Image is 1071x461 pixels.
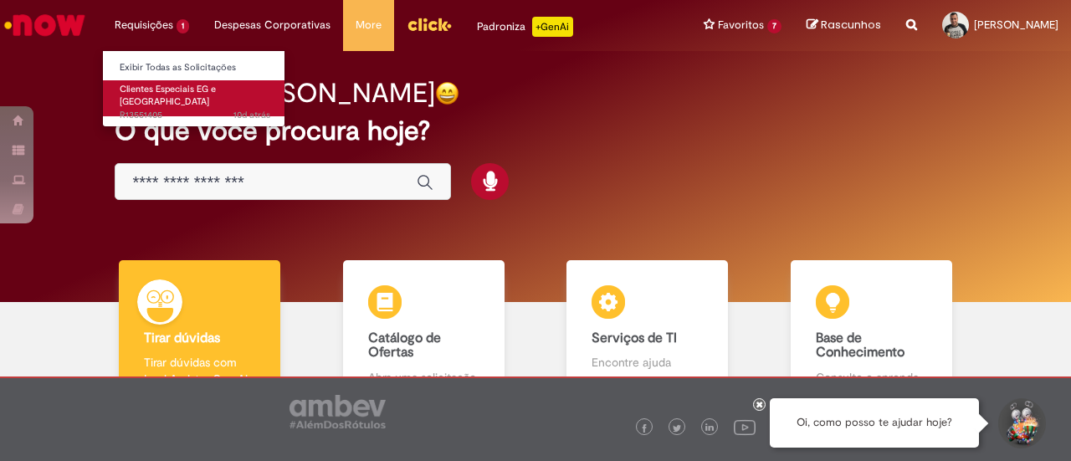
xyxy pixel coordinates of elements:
[640,424,648,433] img: logo_footer_facebook.png
[233,109,270,121] span: 10d atrás
[477,17,573,37] div: Padroniza
[673,424,681,433] img: logo_footer_twitter.png
[214,17,331,33] span: Despesas Corporativas
[103,80,287,116] a: Aberto R13551405 : Clientes Especiais EG e AS
[103,59,287,77] a: Exibir Todas as Solicitações
[592,354,703,371] p: Encontre ajuda
[144,330,220,346] b: Tirar dúvidas
[144,354,255,387] p: Tirar dúvidas com Lupi Assist e Gen Ai
[760,260,984,405] a: Base de Conhecimento Consulte e aprenda
[115,116,956,146] h2: O que você procura hoje?
[974,18,1058,32] span: [PERSON_NAME]
[233,109,270,121] time: 19/09/2025 15:49:50
[705,423,714,433] img: logo_footer_linkedin.png
[770,398,979,448] div: Oi, como posso te ajudar hoje?
[816,330,904,361] b: Base de Conhecimento
[535,260,760,405] a: Serviços de TI Encontre ajuda
[312,260,536,405] a: Catálogo de Ofertas Abra uma solicitação
[115,17,173,33] span: Requisições
[816,369,927,386] p: Consulte e aprenda
[807,18,881,33] a: Rascunhos
[368,369,479,386] p: Abra uma solicitação
[120,109,270,122] span: R13551405
[290,395,386,428] img: logo_footer_ambev_rotulo_gray.png
[102,50,285,127] ul: Requisições
[356,17,382,33] span: More
[718,17,764,33] span: Favoritos
[821,17,881,33] span: Rascunhos
[532,17,573,37] p: +GenAi
[407,12,452,37] img: click_logo_yellow_360x200.png
[734,416,756,438] img: logo_footer_youtube.png
[592,330,677,346] b: Serviços de TI
[120,83,216,109] span: Clientes Especiais EG e [GEOGRAPHIC_DATA]
[767,19,781,33] span: 7
[177,19,189,33] span: 1
[368,330,441,361] b: Catálogo de Ofertas
[996,398,1046,448] button: Iniciar Conversa de Suporte
[2,8,88,42] img: ServiceNow
[435,81,459,105] img: happy-face.png
[88,260,312,405] a: Tirar dúvidas Tirar dúvidas com Lupi Assist e Gen Ai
